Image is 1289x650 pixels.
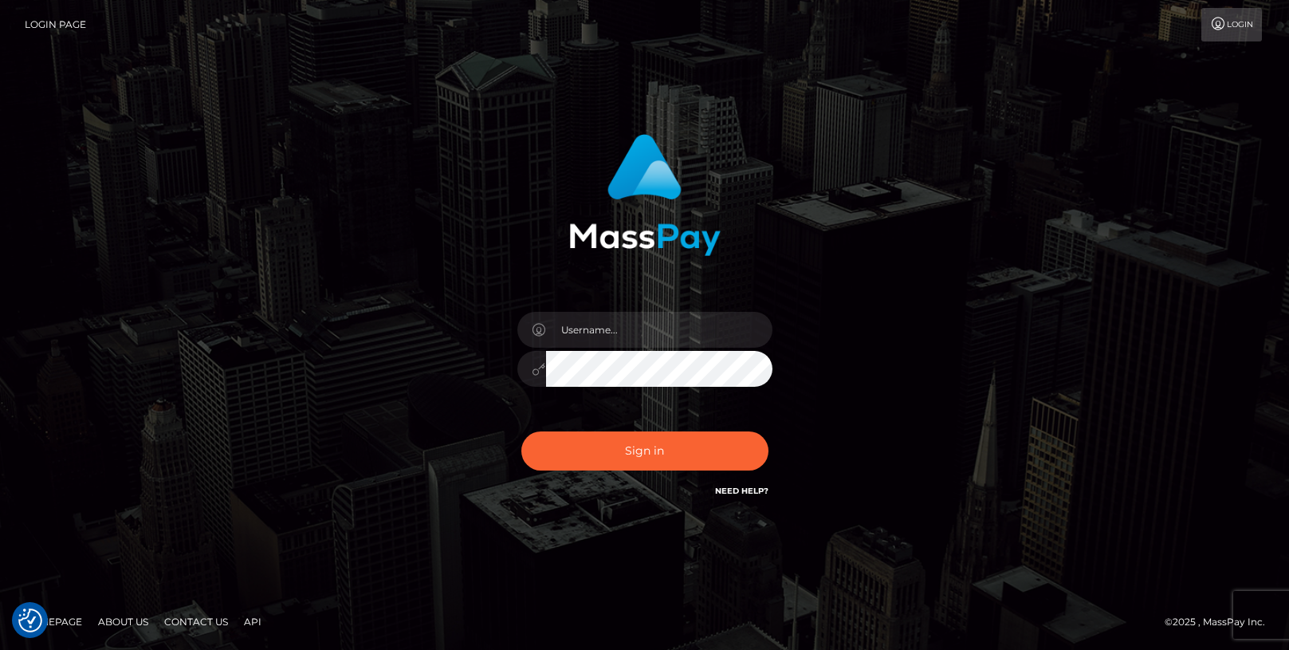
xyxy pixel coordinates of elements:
a: About Us [92,609,155,634]
a: Contact Us [158,609,234,634]
a: Login [1201,8,1262,41]
a: Login Page [25,8,86,41]
a: Need Help? [715,486,768,496]
a: Homepage [18,609,88,634]
img: Revisit consent button [18,609,42,632]
div: © 2025 , MassPay Inc. [1165,613,1277,631]
input: Username... [546,312,772,348]
img: MassPay Login [569,134,721,256]
button: Sign in [521,431,768,471]
a: API [238,609,268,634]
button: Consent Preferences [18,609,42,632]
